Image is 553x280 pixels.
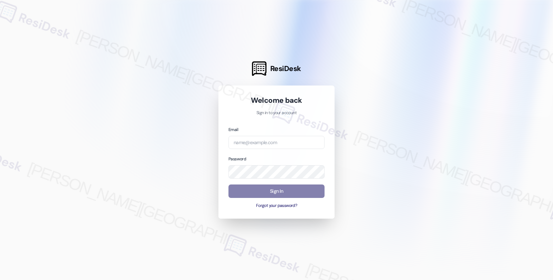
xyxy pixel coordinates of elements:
[228,136,325,149] input: name@example.com
[228,184,325,198] button: Sign In
[228,127,238,132] label: Email
[228,203,325,209] button: Forgot your password?
[228,96,325,105] h1: Welcome back
[228,110,325,116] p: Sign in to your account
[252,61,266,76] img: ResiDesk Logo
[270,64,301,73] span: ResiDesk
[228,156,246,162] label: Password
